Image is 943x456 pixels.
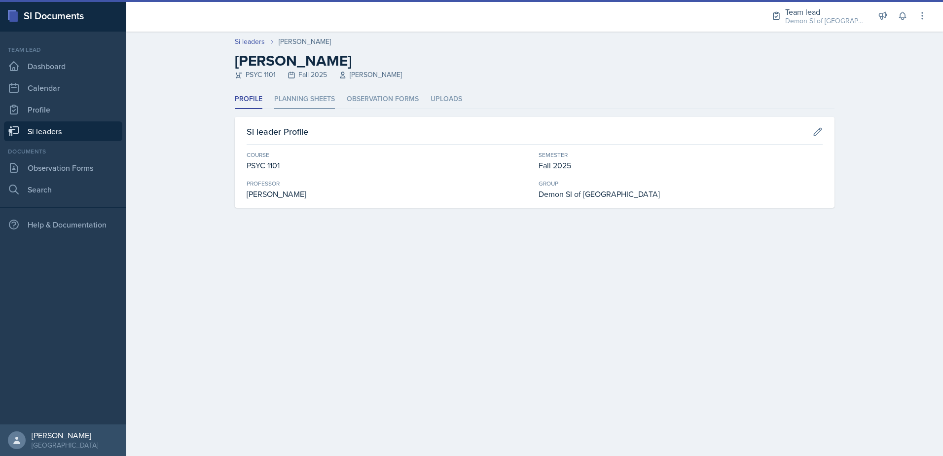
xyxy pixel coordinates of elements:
li: Observation Forms [347,90,419,109]
div: Help & Documentation [4,215,122,234]
li: Profile [235,90,262,109]
div: Team lead [4,45,122,54]
div: [PERSON_NAME] [247,188,531,200]
h3: Si leader Profile [247,125,308,138]
li: Planning Sheets [274,90,335,109]
a: Profile [4,100,122,119]
h2: [PERSON_NAME] [235,52,834,70]
a: Si leaders [235,37,265,47]
div: [PERSON_NAME] [32,430,98,440]
div: Team lead [785,6,864,18]
a: Observation Forms [4,158,122,178]
div: PSYC 1101 [247,159,531,171]
div: Fall 2025 [539,159,823,171]
div: Demon SI of [GEOGRAPHIC_DATA] / Fall 2025 [785,16,864,26]
div: Group [539,179,823,188]
div: Professor [247,179,531,188]
div: Semester [539,151,823,159]
div: [PERSON_NAME] [279,37,331,47]
a: Search [4,180,122,199]
li: Uploads [431,90,462,109]
div: Course [247,151,531,159]
div: [GEOGRAPHIC_DATA] [32,440,98,450]
a: Si leaders [4,121,122,141]
div: Documents [4,147,122,156]
a: Calendar [4,78,122,98]
div: PSYC 1101 Fall 2025 [PERSON_NAME] [235,70,834,80]
div: Demon SI of [GEOGRAPHIC_DATA] [539,188,823,200]
a: Dashboard [4,56,122,76]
